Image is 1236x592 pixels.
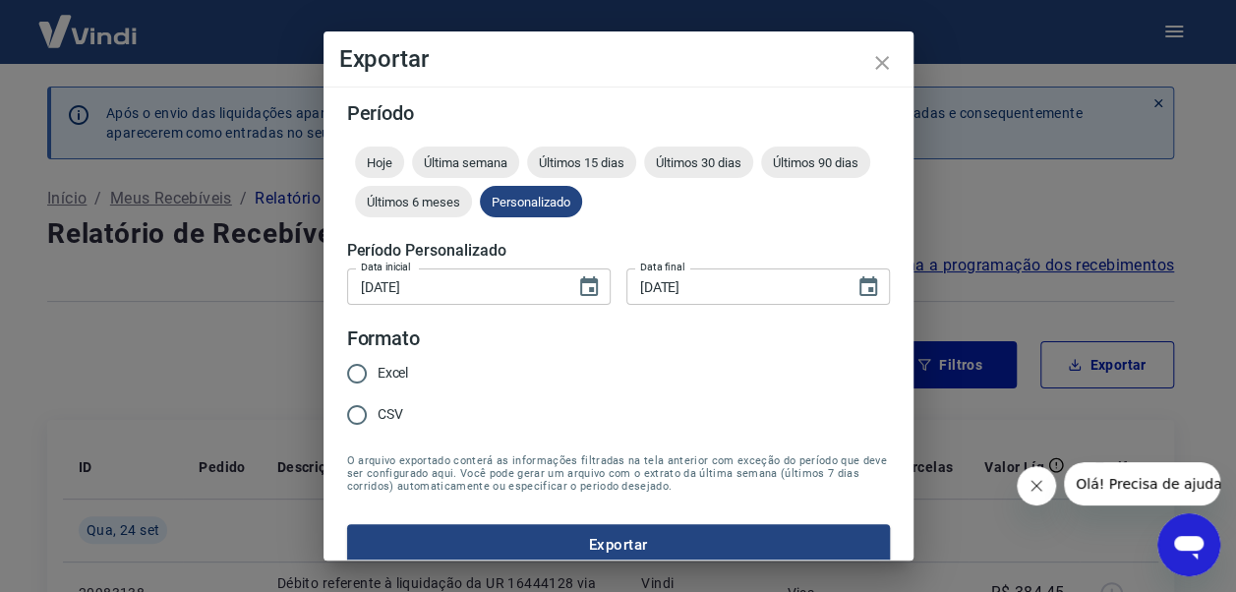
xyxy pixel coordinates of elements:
iframe: Fechar mensagem [1017,466,1056,505]
span: Últimos 15 dias [527,155,636,170]
button: Choose date, selected date is 1 de set de 2025 [569,267,609,307]
button: Choose date, selected date is 24 de set de 2025 [849,267,888,307]
div: Últimos 15 dias [527,147,636,178]
span: O arquivo exportado conterá as informações filtradas na tela anterior com exceção do período que ... [347,454,890,493]
span: Hoje [355,155,404,170]
h4: Exportar [339,47,898,71]
h5: Período [347,103,890,123]
button: Exportar [347,524,890,565]
label: Data final [640,260,684,274]
span: Últimos 6 meses [355,195,472,209]
span: Personalizado [480,195,582,209]
h5: Período Personalizado [347,241,890,261]
label: Data inicial [361,260,411,274]
div: Personalizado [480,186,582,217]
div: Últimos 30 dias [644,147,753,178]
span: Última semana [412,155,519,170]
span: CSV [378,404,403,425]
div: Últimos 90 dias [761,147,870,178]
span: Excel [378,363,409,384]
button: close [858,39,906,87]
span: Últimos 30 dias [644,155,753,170]
input: DD/MM/YYYY [626,268,841,305]
div: Hoje [355,147,404,178]
iframe: Mensagem da empresa [1064,462,1220,505]
iframe: Botão para abrir a janela de mensagens [1157,513,1220,576]
div: Última semana [412,147,519,178]
span: Últimos 90 dias [761,155,870,170]
div: Últimos 6 meses [355,186,472,217]
legend: Formato [347,325,421,353]
span: Olá! Precisa de ajuda? [12,14,165,30]
input: DD/MM/YYYY [347,268,561,305]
